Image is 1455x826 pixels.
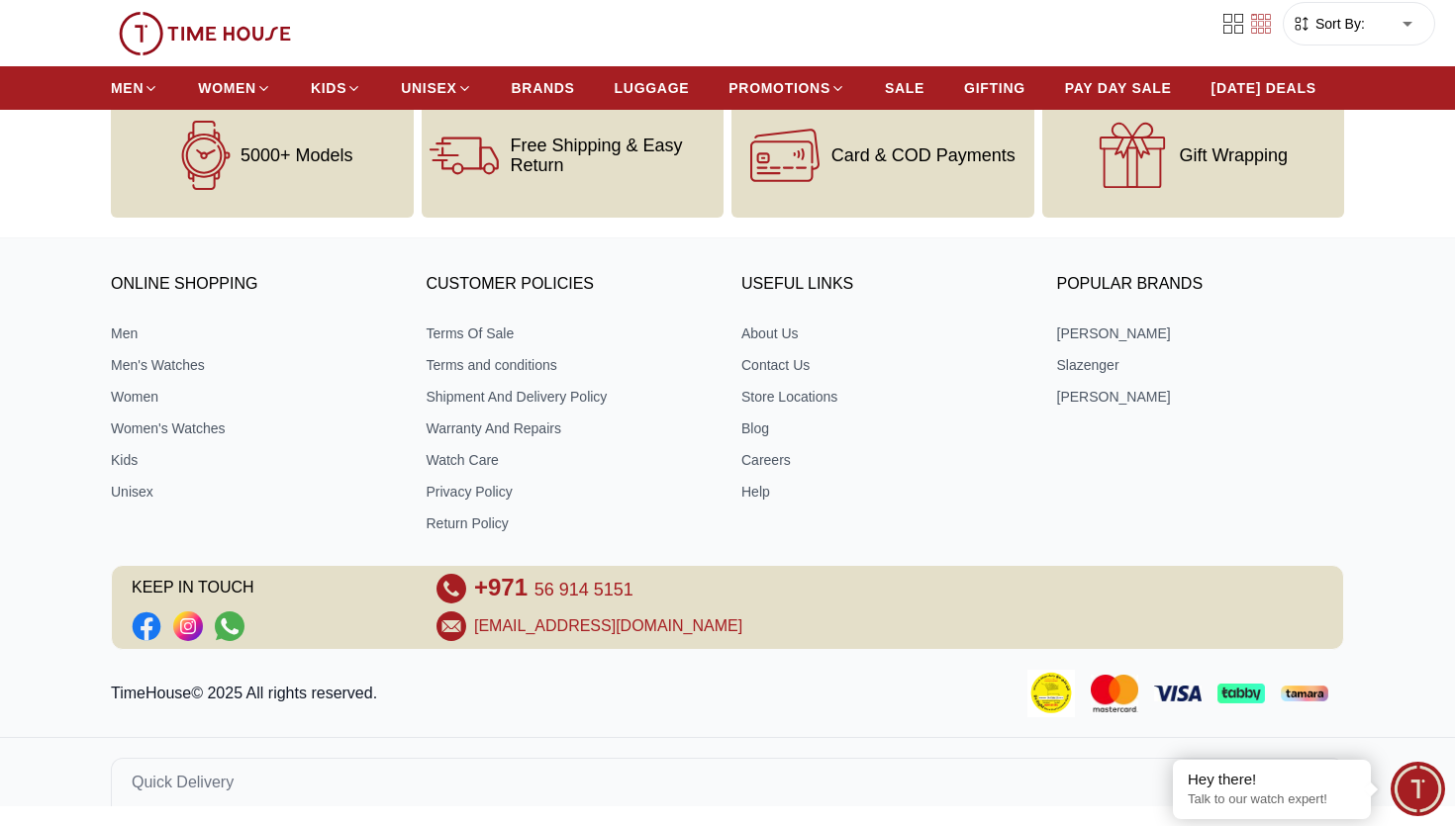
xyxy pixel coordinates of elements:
a: Slazenger [1057,355,1345,375]
span: LUGGAGE [615,78,690,98]
span: KEEP IN TOUCH [132,574,409,603]
a: Terms Of Sale [427,323,715,343]
div: Chat Widget [1391,762,1445,816]
span: SALE [885,78,924,98]
a: Women's Watches [111,418,399,438]
img: Mastercard [1091,675,1138,711]
h3: CUSTOMER POLICIES [427,270,715,300]
a: Men's Watches [111,355,399,375]
a: MEN [111,70,158,106]
p: Talk to our watch expert! [1188,791,1356,808]
span: GIFTING [964,78,1025,98]
a: Kids [111,450,399,470]
li: Facebook [132,611,161,641]
a: Warranty And Repairs [427,418,715,438]
span: [DATE] DEALS [1212,78,1316,98]
a: Careers [741,450,1029,470]
span: Sort By: [1311,14,1365,34]
a: Return Policy [427,513,715,533]
a: Store Locations [741,387,1029,407]
a: Social Link [173,611,203,641]
span: UNISEX [401,78,456,98]
span: MEN [111,78,144,98]
a: Terms and conditions [427,355,715,375]
img: Consumer Payment [1027,670,1075,717]
span: 5000+ Models [241,145,353,165]
a: Social Link [132,611,161,641]
a: Shipment And Delivery Policy [427,387,715,407]
a: SALE [885,70,924,106]
a: GIFTING [964,70,1025,106]
a: LUGGAGE [615,70,690,106]
a: WOMEN [198,70,271,106]
span: Free Shipping & Easy Return [511,136,717,175]
span: KIDS [311,78,346,98]
img: Tamara Payment [1281,686,1328,701]
a: [DATE] DEALS [1212,70,1316,106]
a: Help [741,482,1029,502]
button: Quick Delivery [111,758,1344,806]
span: BRANDS [512,78,575,98]
a: [PERSON_NAME] [1057,323,1345,343]
h3: ONLINE SHOPPING [111,270,399,300]
a: PAY DAY SALE [1065,70,1172,106]
button: Sort By: [1292,14,1365,34]
p: TimeHouse© 2025 All rights reserved. [111,682,385,705]
a: [EMAIL_ADDRESS][DOMAIN_NAME] [474,614,742,638]
h3: Popular Brands [1057,270,1345,300]
span: Gift Wrapping [1179,145,1288,165]
span: PAY DAY SALE [1065,78,1172,98]
a: Blog [741,418,1029,438]
a: PROMOTIONS [728,70,845,106]
a: UNISEX [401,70,471,106]
a: Contact Us [741,355,1029,375]
div: Hey there! [1188,770,1356,789]
span: Quick Delivery [132,771,234,794]
a: +971 56 914 5151 [474,574,633,603]
a: Men [111,323,399,343]
img: Tabby Payment [1217,684,1265,702]
span: 56 914 5151 [534,580,633,599]
a: KIDS [311,70,361,106]
a: About Us [741,323,1029,343]
a: BRANDS [512,70,575,106]
a: Women [111,387,399,407]
a: Unisex [111,482,399,502]
img: ... [119,12,291,55]
img: Visa [1154,686,1202,700]
a: Social Link [215,611,244,641]
a: Privacy Policy [427,482,715,502]
a: Watch Care [427,450,715,470]
a: [PERSON_NAME] [1057,387,1345,407]
h3: USEFUL LINKS [741,270,1029,300]
span: Card & COD Payments [831,145,1016,165]
span: PROMOTIONS [728,78,830,98]
span: WOMEN [198,78,256,98]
